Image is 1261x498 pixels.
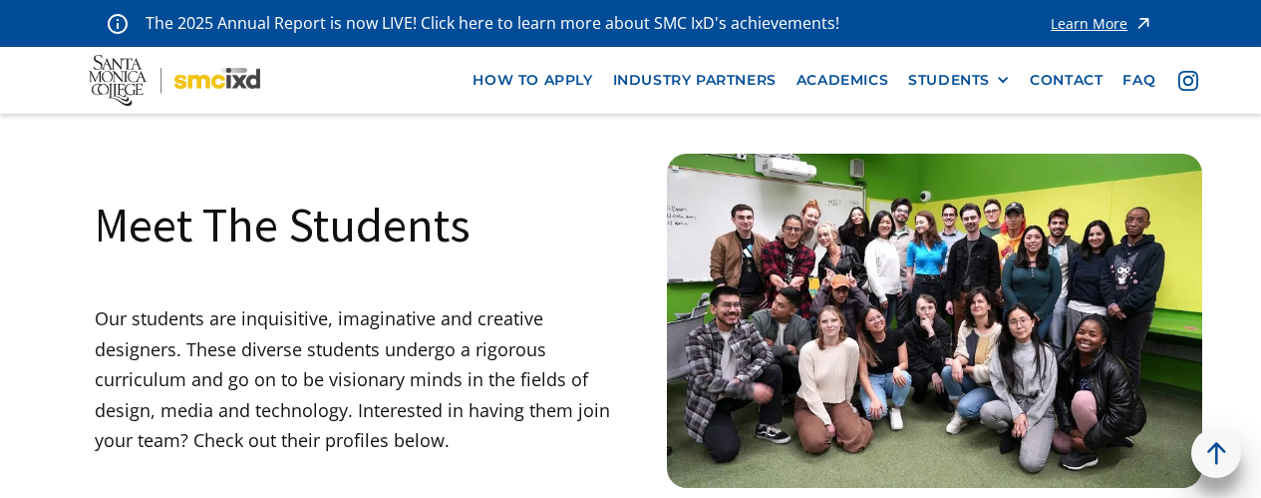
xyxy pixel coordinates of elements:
[603,62,787,99] a: industry partners
[1178,71,1198,91] img: icon - instagram
[95,303,631,456] p: Our students are inquisitive, imaginative and creative designers. These diverse students undergo ...
[89,55,261,106] img: Santa Monica College - SMC IxD logo
[667,154,1203,488] img: Santa Monica College IxD Students engaging with industry
[1112,62,1165,99] a: faq
[146,10,841,37] p: The 2025 Annual Report is now LIVE! Click here to learn more about SMC IxD's achievements!
[1051,10,1153,37] a: Learn More
[1020,62,1112,99] a: contact
[1133,10,1153,37] img: icon - arrow - alert
[908,72,990,89] div: STUDENTS
[1051,17,1127,31] div: Learn More
[787,62,898,99] a: Academics
[908,72,1010,89] div: STUDENTS
[108,13,128,34] img: icon - information - alert
[463,62,602,99] a: how to apply
[1191,428,1241,478] a: back to top
[95,194,471,255] h1: Meet The Students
